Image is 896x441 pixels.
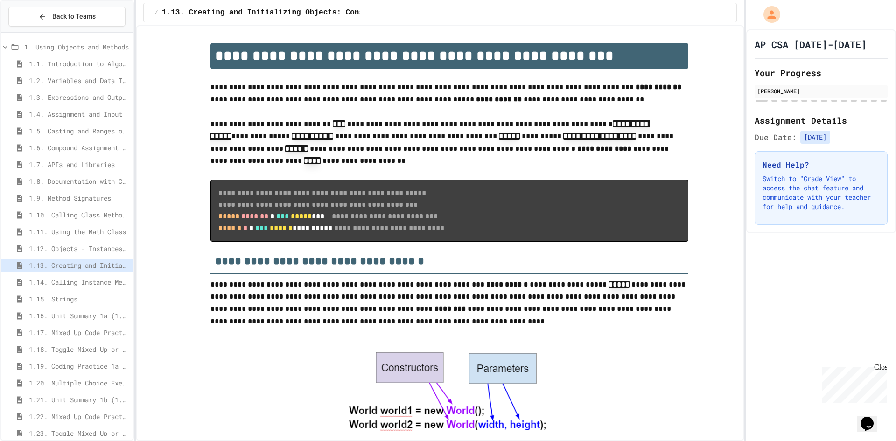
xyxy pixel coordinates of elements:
[29,428,129,438] span: 1.23. Toggle Mixed Up or Write Code Practice 1b (1.7-1.15)
[755,66,888,79] h2: Your Progress
[819,363,887,403] iframe: chat widget
[29,277,129,287] span: 1.14. Calling Instance Methods
[24,42,129,52] span: 1. Using Objects and Methods
[29,294,129,304] span: 1.15. Strings
[162,7,399,18] span: 1.13. Creating and Initializing Objects: Constructors
[29,160,129,169] span: 1.7. APIs and Libraries
[29,176,129,186] span: 1.8. Documentation with Comments and Preconditions
[52,12,96,21] span: Back to Teams
[29,92,129,102] span: 1.3. Expressions and Output [New]
[29,412,129,421] span: 1.22. Mixed Up Code Practice 1b (1.7-1.15)
[29,395,129,405] span: 1.21. Unit Summary 1b (1.7-1.15)
[29,378,129,388] span: 1.20. Multiple Choice Exercises for Unit 1a (1.1-1.6)
[857,404,887,432] iframe: chat widget
[29,344,129,354] span: 1.18. Toggle Mixed Up or Write Code Practice 1.1-1.6
[29,193,129,203] span: 1.9. Method Signatures
[763,174,880,211] p: Switch to "Grade View" to access the chat feature and communicate with your teacher for help and ...
[29,143,129,153] span: 1.6. Compound Assignment Operators
[29,260,129,270] span: 1.13. Creating and Initializing Objects: Constructors
[763,159,880,170] h3: Need Help?
[29,361,129,371] span: 1.19. Coding Practice 1a (1.1-1.6)
[29,328,129,337] span: 1.17. Mixed Up Code Practice 1.1-1.6
[29,227,129,237] span: 1.11. Using the Math Class
[754,4,783,25] div: My Account
[4,4,64,59] div: Chat with us now!Close
[29,59,129,69] span: 1.1. Introduction to Algorithms, Programming, and Compilers
[755,38,867,51] h1: AP CSA [DATE]-[DATE]
[29,311,129,321] span: 1.16. Unit Summary 1a (1.1-1.6)
[8,7,126,27] button: Back to Teams
[755,132,797,143] span: Due Date:
[29,109,129,119] span: 1.4. Assignment and Input
[800,131,830,144] span: [DATE]
[155,9,158,16] span: /
[757,87,885,95] div: [PERSON_NAME]
[29,244,129,253] span: 1.12. Objects - Instances of Classes
[29,126,129,136] span: 1.5. Casting and Ranges of Values
[29,210,129,220] span: 1.10. Calling Class Methods
[29,76,129,85] span: 1.2. Variables and Data Types
[755,114,888,127] h2: Assignment Details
